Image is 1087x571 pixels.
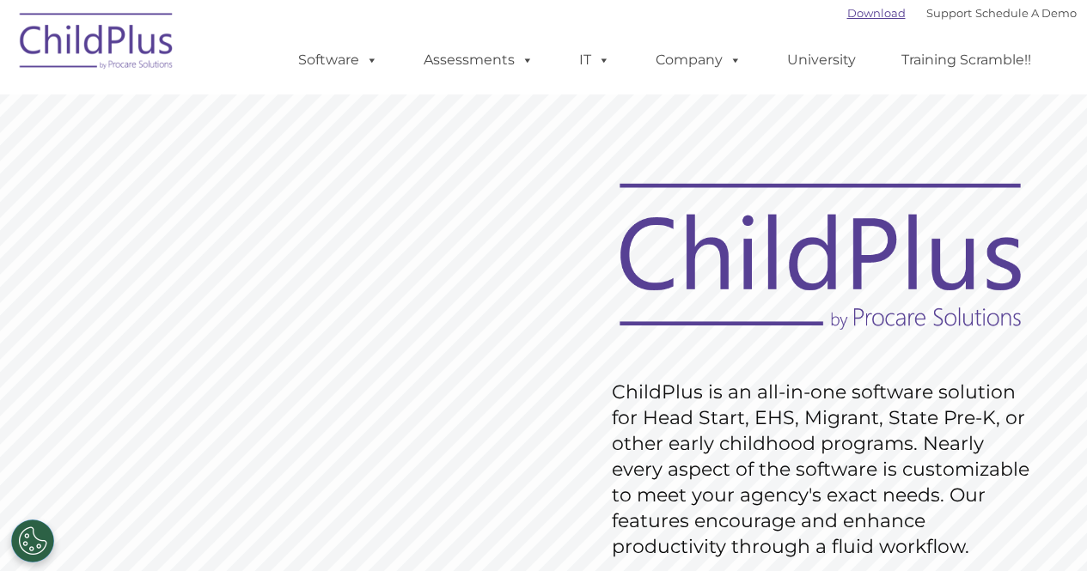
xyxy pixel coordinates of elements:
[926,6,972,20] a: Support
[847,6,906,20] a: Download
[612,380,1038,560] rs-layer: ChildPlus is an all-in-one software solution for Head Start, EHS, Migrant, State Pre-K, or other ...
[975,6,1077,20] a: Schedule A Demo
[638,43,759,77] a: Company
[11,519,54,562] button: Cookies Settings
[770,43,873,77] a: University
[884,43,1048,77] a: Training Scramble!!
[847,6,1077,20] font: |
[562,43,627,77] a: IT
[281,43,395,77] a: Software
[11,1,183,87] img: ChildPlus by Procare Solutions
[406,43,551,77] a: Assessments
